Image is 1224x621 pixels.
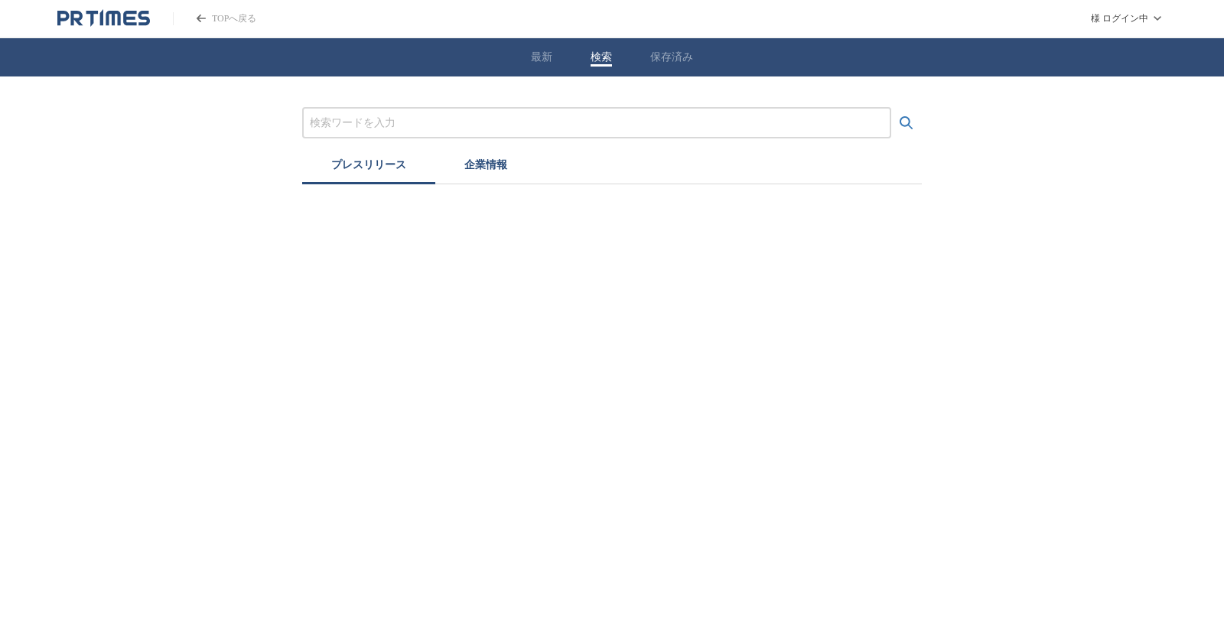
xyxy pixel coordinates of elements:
a: PR TIMESのトップページはこちら [57,9,150,28]
input: プレスリリースおよび企業を検索する [310,115,884,132]
button: 検索 [591,50,612,64]
a: PR TIMESのトップページはこちら [173,12,256,25]
button: 保存済み [650,50,693,64]
button: 検索する [891,108,922,138]
button: 企業情報 [435,151,536,184]
button: 最新 [531,50,552,64]
button: プレスリリース [302,151,435,184]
